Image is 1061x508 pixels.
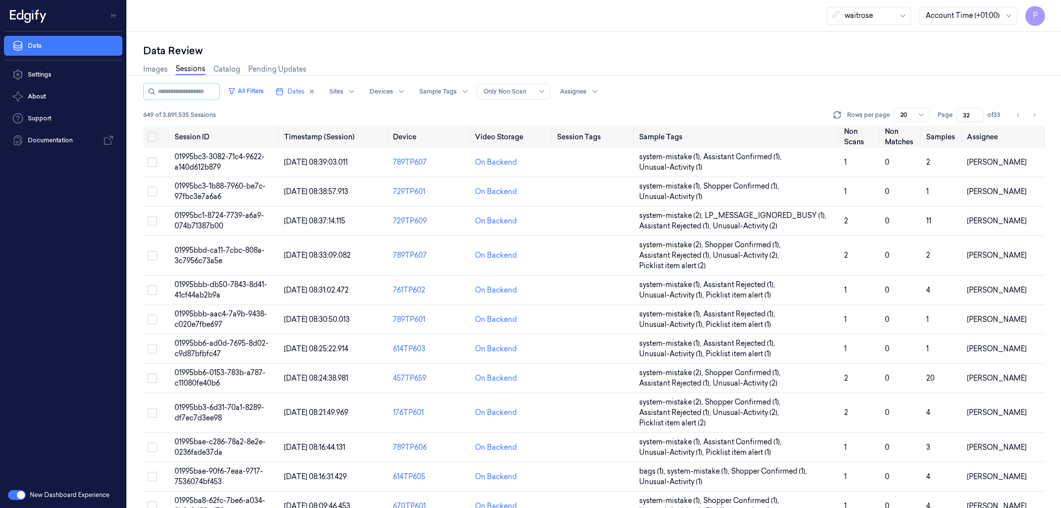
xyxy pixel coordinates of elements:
span: 1 [844,158,847,167]
span: 1 [926,315,929,324]
a: Data [4,36,122,56]
div: 789TP607 [393,157,467,168]
span: system-mistake (2) , [639,397,705,407]
span: [DATE] 08:21:49.969 [284,408,348,417]
span: [DATE] 08:16:31.429 [284,472,347,481]
span: 0 [885,408,889,417]
span: Assistant Rejected (1) , [639,250,713,261]
div: 176TP601 [393,407,467,418]
span: [DATE] 08:30:50.013 [284,315,350,324]
button: Select row [147,442,157,452]
span: P [1025,6,1045,26]
span: 01995bbb-aac4-7a9b-9438-c020e7fbe697 [175,309,267,329]
span: 1 [926,187,929,196]
span: Assistant Rejected (1) , [703,280,777,290]
span: 0 [885,344,889,353]
div: 789TP601 [393,314,467,325]
span: 1 [844,286,847,295]
span: [PERSON_NAME] [967,472,1027,481]
span: system-mistake (1) , [639,280,703,290]
span: [PERSON_NAME] [967,315,1027,324]
span: 1 [844,187,847,196]
span: Unusual-Activity (1) [639,477,702,487]
span: Unusual-Activity (1) [639,192,702,202]
span: LP_MESSAGE_IGNORED_BUSY (1) , [705,210,828,221]
span: [DATE] 08:37:14.115 [284,216,345,225]
div: 614TP605 [393,472,467,482]
p: Rows per page [847,110,890,119]
span: 1 [844,443,847,452]
span: Page [938,110,953,119]
a: Images [143,64,168,75]
div: On Backend [475,314,517,325]
span: Picklist item alert (2) [639,261,706,271]
a: Documentation [4,130,122,150]
div: On Backend [475,157,517,168]
button: About [4,87,122,106]
button: Select row [147,216,157,226]
span: 3 [926,443,930,452]
span: 2 [844,251,848,260]
span: Picklist item alert (1) [706,290,771,301]
span: Assistant Confirmed (1) , [703,437,783,447]
a: Settings [4,65,122,85]
div: 729TP601 [393,187,467,197]
span: 01995bb6-0153-783b-a787-c11080fe40b6 [175,368,266,388]
span: 2 [926,158,930,167]
span: 01995bb6-ad0d-7695-8d02-c9d87bfbfc47 [175,339,269,358]
span: 01995bc3-3082-71c4-9622-a140d612b879 [175,152,265,172]
span: Assistant Rejected (1) , [703,338,777,349]
button: Select row [147,408,157,418]
span: 01995bbb-db50-7843-8d41-41cf44ab2b9a [175,280,267,300]
button: Select row [147,251,157,261]
div: 761TP602 [393,285,467,296]
span: 649 of 3,891,535 Sessions [143,110,216,119]
button: Select all [147,132,157,142]
span: [DATE] 08:31:02.472 [284,286,349,295]
th: Session Tags [553,126,635,148]
span: system-mistake (2) , [639,240,705,250]
span: 0 [885,374,889,383]
button: All Filters [224,83,268,99]
span: Shopper Confirmed (1) , [705,368,782,378]
div: Data Review [143,44,1045,58]
span: [PERSON_NAME] [967,158,1027,167]
div: On Backend [475,187,517,197]
a: Pending Updates [248,64,306,75]
th: Session ID [171,126,280,148]
span: system-mistake (2) , [639,368,705,378]
span: Shopper Confirmed (1) , [703,181,781,192]
span: [DATE] 08:24:38.981 [284,374,348,383]
span: 0 [885,315,889,324]
div: 729TP609 [393,216,467,226]
div: On Backend [475,472,517,482]
button: Toggle Navigation [106,7,122,23]
button: Go to next page [1027,108,1041,122]
span: 4 [926,472,930,481]
span: Assistant Rejected (1) , [639,407,713,418]
span: 0 [885,158,889,167]
span: 0 [885,472,889,481]
span: 01995bae-c286-78a2-8e2e-0236fade37da [175,437,266,457]
div: On Backend [475,442,517,453]
span: 01995bbd-ca11-7cbc-808a-3c7956c73a5e [175,246,265,265]
button: Dates [272,84,319,100]
span: [PERSON_NAME] [967,344,1027,353]
span: 2 [926,251,930,260]
span: Unusual-Activity (2) , [713,407,781,418]
span: [PERSON_NAME] [967,216,1027,225]
span: 11 [926,216,931,225]
span: [PERSON_NAME] [967,187,1027,196]
span: Picklist item alert (2) [639,418,706,428]
span: Unusual-Activity (2) , [713,250,781,261]
span: 1 [926,344,929,353]
th: Device [389,126,471,148]
span: Unusual-Activity (2) [713,221,777,231]
span: system-mistake (1) , [639,152,703,162]
span: Assistant Rejected (1) , [639,221,713,231]
button: Select row [147,472,157,482]
button: Select row [147,344,157,354]
div: 457TP659 [393,373,467,384]
span: system-mistake (2) , [639,210,705,221]
span: [PERSON_NAME] [967,286,1027,295]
